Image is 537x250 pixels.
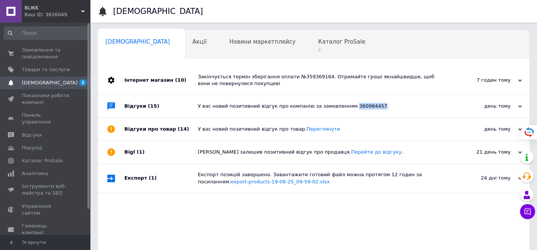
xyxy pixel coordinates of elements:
[4,26,89,40] input: Пошук
[193,38,207,45] span: Акції
[447,149,522,155] div: 21 день тому
[149,175,157,181] span: (1)
[318,47,365,52] span: 2
[124,164,198,192] div: Експорт
[306,126,340,132] a: Переглянути
[22,203,70,216] span: Управління сайтом
[229,38,295,45] span: Новини маркетплейсу
[198,171,447,185] div: Експорт позицій завершено. Завантажити готовий файл можна протягом 12 годин за посиланням:
[178,126,189,132] span: (14)
[198,126,447,133] div: У вас новий позитивний відгук про товар.
[148,103,159,109] span: (15)
[318,38,365,45] span: Каталог ProSale
[447,103,522,110] div: день тому
[22,47,70,60] span: Замовлення та повідомлення
[137,149,145,155] span: (1)
[106,38,170,45] span: [DEMOGRAPHIC_DATA]
[22,170,48,177] span: Аналітика
[447,126,522,133] div: день тому
[22,183,70,197] span: Інструменти веб-майстра та SEO
[231,179,330,184] a: export-products-19-08-25_09-59-02.xlsx
[175,77,186,83] span: (10)
[22,145,42,151] span: Покупці
[124,118,198,140] div: Відгуки про товар
[351,149,402,155] a: Перейти до відгуку
[198,149,447,155] div: [PERSON_NAME] залишив позитивний відгук про продавця. .
[22,79,78,86] span: [DEMOGRAPHIC_DATA]
[447,175,522,181] div: 24 дні тому
[22,132,41,139] span: Відгуки
[24,5,81,11] span: BLIKK
[22,92,70,106] span: Показники роботи компанії
[124,95,198,117] div: Відгуки
[113,7,203,16] h1: [DEMOGRAPHIC_DATA]
[24,11,90,18] div: Ваш ID: 3826049
[124,141,198,163] div: Bigl
[447,77,522,84] div: 7 годин тому
[198,103,447,110] div: У вас новий позитивний відгук про компанію за замовленням 360984457.
[79,79,87,86] span: 2
[22,157,63,164] span: Каталог ProSale
[520,204,535,219] button: Чат з покупцем
[22,66,70,73] span: Товари та послуги
[22,223,70,236] span: Гаманець компанії
[22,112,70,125] span: Панель управління
[198,73,447,87] div: Закінчується термін зберігання оплати №359369164. Отримайте гроші якнайшвидше, щоб вони не поверн...
[124,66,198,95] div: Інтернет магазин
